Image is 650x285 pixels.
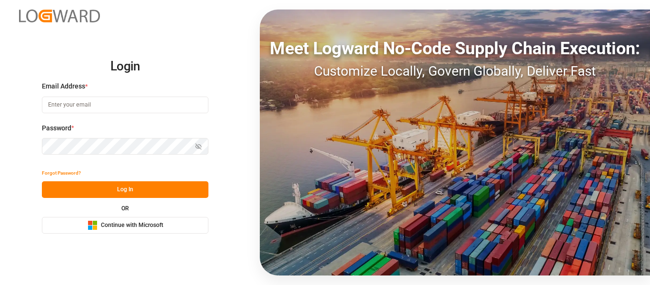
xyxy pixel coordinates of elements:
[42,217,208,234] button: Continue with Microsoft
[42,51,208,82] h2: Login
[42,81,85,91] span: Email Address
[121,206,129,211] small: OR
[42,97,208,113] input: Enter your email
[42,165,81,181] button: Forgot Password?
[19,10,100,22] img: Logward_new_orange.png
[42,123,71,133] span: Password
[42,181,208,198] button: Log In
[101,221,163,230] span: Continue with Microsoft
[260,61,650,81] div: Customize Locally, Govern Globally, Deliver Fast
[260,36,650,61] div: Meet Logward No-Code Supply Chain Execution:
